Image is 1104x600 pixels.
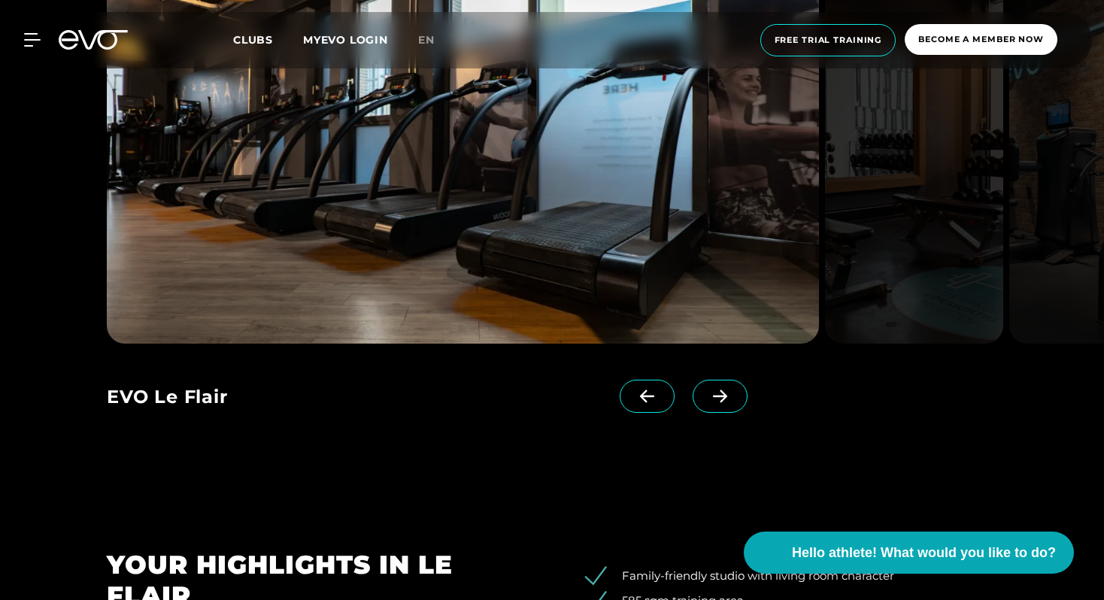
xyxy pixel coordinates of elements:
[303,33,388,47] a: MYEVO LOGIN
[233,33,273,47] font: Clubs
[900,24,1062,56] a: Become a member now
[744,532,1074,574] button: Hello athlete! What would you like to do?
[418,33,435,47] font: en
[233,32,303,47] a: Clubs
[792,545,1056,560] font: Hello athlete! What would you like to do?
[775,35,882,45] font: Free trial training
[418,32,453,49] a: en
[622,568,894,583] font: Family-friendly studio with living room character
[756,24,901,56] a: Free trial training
[918,34,1044,44] font: Become a member now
